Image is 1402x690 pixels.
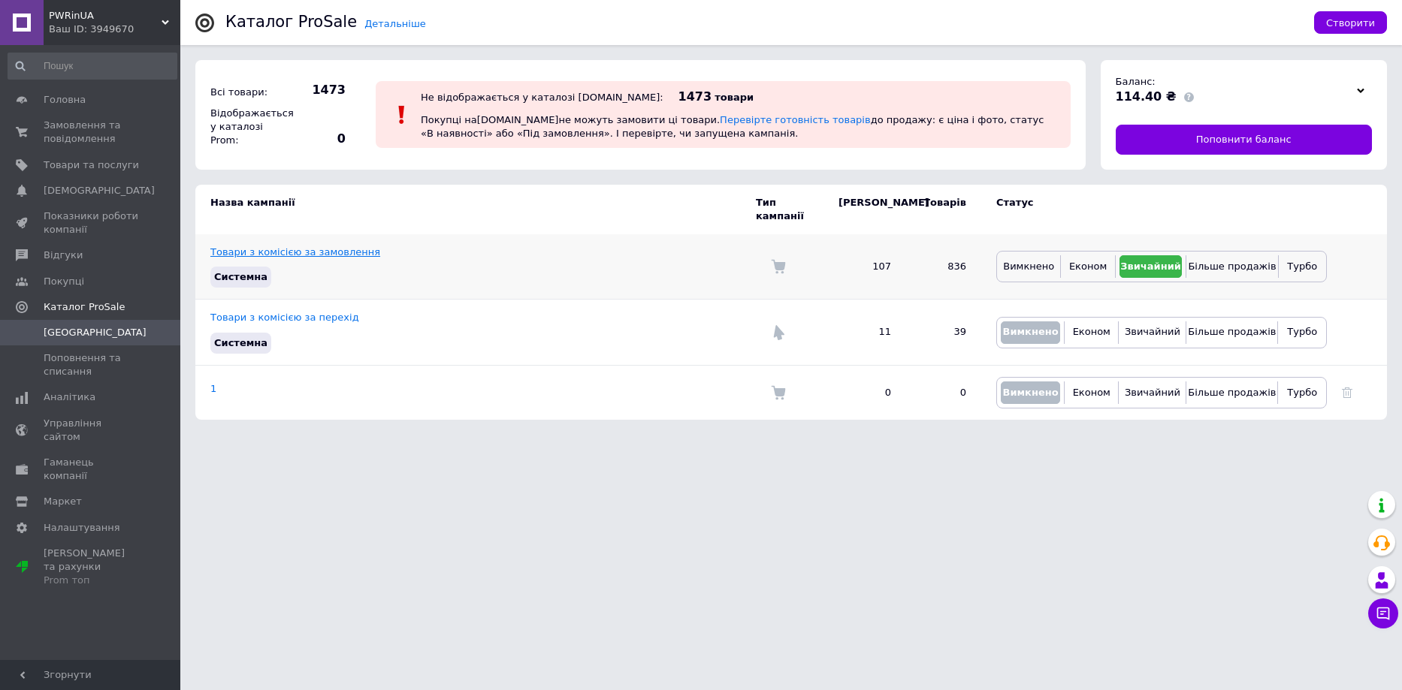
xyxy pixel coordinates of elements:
[906,300,981,365] td: 39
[1068,381,1114,404] button: Економ
[207,82,289,103] div: Всі товари:
[1188,261,1276,272] span: Більше продажів
[1326,17,1375,29] span: Створити
[293,131,346,147] span: 0
[44,417,139,444] span: Управління сайтом
[771,259,786,274] img: Комісія за замовлення
[44,275,84,288] span: Покупці
[44,209,139,237] span: Показники роботи компанії
[214,271,267,282] span: Системна
[44,93,86,107] span: Головна
[49,9,162,23] span: PWRinUA
[1069,261,1107,272] span: Економ
[44,456,139,483] span: Гаманець компанії
[44,326,147,339] span: [GEOGRAPHIC_DATA]
[1314,11,1387,34] button: Створити
[1073,387,1110,398] span: Економ
[771,325,786,340] img: Комісія за перехід
[771,385,786,400] img: Комісія за замовлення
[1003,261,1054,272] span: Вимкнено
[1120,261,1181,272] span: Звичайний
[1065,255,1110,278] button: Економ
[8,53,177,80] input: Пошук
[293,82,346,98] span: 1473
[364,18,426,29] a: Детальніше
[1002,387,1058,398] span: Вимкнено
[195,185,756,234] td: Назва кампанії
[823,234,906,300] td: 107
[678,89,712,104] span: 1473
[1001,321,1060,344] button: Вимкнено
[1188,387,1276,398] span: Більше продажів
[823,300,906,365] td: 11
[1123,321,1182,344] button: Звичайний
[1190,381,1274,404] button: Більше продажів
[1116,89,1177,104] span: 114.40 ₴
[1282,381,1322,404] button: Турбо
[44,119,139,146] span: Замовлення та повідомлення
[225,14,357,30] div: Каталог ProSale
[1368,598,1398,628] button: Чат з покупцем
[1001,255,1056,278] button: Вимкнено
[44,547,139,588] span: [PERSON_NAME] та рахунки
[1002,326,1058,337] span: Вимкнено
[1073,326,1110,337] span: Економ
[44,249,83,262] span: Відгуки
[421,114,1044,139] span: Покупці на [DOMAIN_NAME] не можуть замовити ці товари. до продажу: є ціна і фото, статус «В наявн...
[823,365,906,420] td: 0
[214,337,267,348] span: Системна
[981,185,1327,234] td: Статус
[906,234,981,300] td: 836
[1123,381,1182,404] button: Звичайний
[421,92,663,103] div: Не відображається у каталозі [DOMAIN_NAME]:
[1190,321,1274,344] button: Більше продажів
[1125,326,1180,337] span: Звичайний
[44,300,125,314] span: Каталог ProSale
[756,185,823,234] td: Тип кампанії
[720,114,871,125] a: Перевірте готовність товарів
[44,351,139,378] span: Поповнення та списання
[391,104,413,126] img: :exclamation:
[49,23,180,36] div: Ваш ID: 3949670
[1116,125,1373,155] a: Поповнити баланс
[1125,387,1180,398] span: Звичайний
[1001,381,1060,404] button: Вимкнено
[44,495,82,508] span: Маркет
[44,184,155,197] span: [DEMOGRAPHIC_DATA]
[1188,326,1276,337] span: Більше продажів
[715,92,754,103] span: товари
[1287,387,1317,398] span: Турбо
[1283,255,1322,278] button: Турбо
[906,185,981,234] td: Товарів
[44,158,139,172] span: Товари та послуги
[1287,261,1317,272] span: Турбо
[44,574,139,587] div: Prom топ
[44,390,95,404] span: Аналітика
[1190,255,1274,278] button: Більше продажів
[210,383,216,394] a: 1
[906,365,981,420] td: 0
[1282,321,1322,344] button: Турбо
[1287,326,1317,337] span: Турбо
[210,246,380,258] a: Товари з комісією за замовлення
[1119,255,1183,278] button: Звичайний
[823,185,906,234] td: [PERSON_NAME]
[44,521,120,535] span: Налаштування
[1342,387,1352,398] a: Видалити
[1068,321,1114,344] button: Економ
[1116,76,1156,87] span: Баланс:
[210,312,359,323] a: Товари з комісією за перехід
[1196,133,1292,146] span: Поповнити баланс
[207,103,289,152] div: Відображається у каталозі Prom:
